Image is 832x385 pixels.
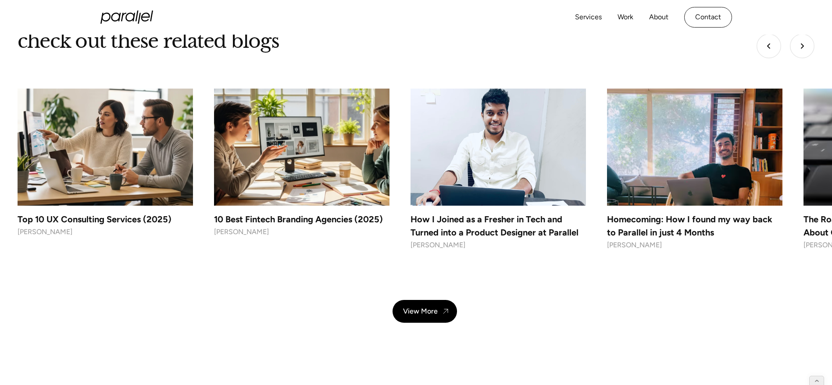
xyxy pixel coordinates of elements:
[393,300,457,323] a: View More
[607,213,782,239] h4: Homecoming: How I found my way back to Parallel in just 4 Months
[214,213,389,226] h4: 10 Best Fintech Branding Agencies (2025)
[649,11,668,24] a: About
[214,226,389,239] div: [PERSON_NAME]
[618,11,633,24] a: Work
[214,89,389,238] a: 10 Best Fintech Branding Agencies (2025)[PERSON_NAME]
[411,213,586,239] h4: How I Joined as a Fresher in Tech and Turned into a Product Designer at Parallel
[575,11,602,24] a: Services
[100,11,153,24] a: home
[411,239,586,252] div: [PERSON_NAME]
[757,34,781,58] div: Go to last slide
[607,239,782,252] div: [PERSON_NAME]
[411,89,586,251] a: How I Joined as a Fresher in Tech and Turned into a Product Designer at Parallel[PERSON_NAME]
[18,213,193,226] h4: Top 10 UX Consulting Services (2025)
[18,89,193,238] a: Top 10 UX Consulting Services (2025)[PERSON_NAME]
[403,307,438,315] div: View More
[684,7,732,28] a: Contact
[18,226,193,239] div: [PERSON_NAME]
[607,89,782,251] a: Homecoming: How I found my way back to Parallel in just 4 Months[PERSON_NAME]
[790,34,814,58] div: Next slide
